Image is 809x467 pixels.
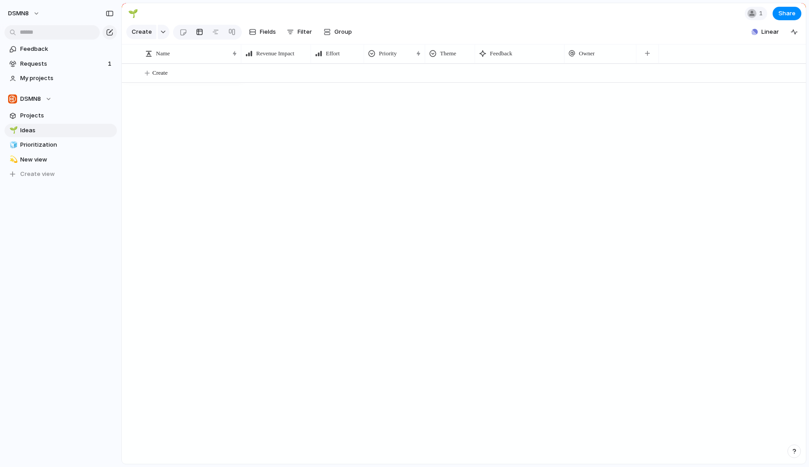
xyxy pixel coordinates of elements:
[20,59,105,68] span: Requests
[20,155,114,164] span: New view
[4,153,117,166] a: 💫New view
[152,68,168,77] span: Create
[283,25,316,39] button: Filter
[128,7,138,19] div: 🌱
[126,6,140,21] button: 🌱
[8,9,29,18] span: DSMN8
[245,25,280,39] button: Fields
[298,27,312,36] span: Filter
[4,6,44,21] button: DSMN8
[9,125,16,135] div: 🌱
[9,140,16,150] div: 🧊
[379,49,397,58] span: Priority
[4,138,117,152] a: 🧊Prioritization
[108,59,113,68] span: 1
[20,45,114,54] span: Feedback
[326,49,340,58] span: Effort
[490,49,512,58] span: Feedback
[773,7,801,20] button: Share
[319,25,356,39] button: Group
[4,42,117,56] a: Feedback
[8,140,17,149] button: 🧊
[778,9,796,18] span: Share
[132,27,152,36] span: Create
[4,92,117,106] button: DSMN8
[334,27,352,36] span: Group
[20,111,114,120] span: Projects
[260,27,276,36] span: Fields
[440,49,456,58] span: Theme
[4,57,117,71] a: Requests1
[20,170,55,179] span: Create view
[761,27,779,36] span: Linear
[4,167,117,181] button: Create view
[20,126,114,135] span: Ideas
[8,126,17,135] button: 🌱
[20,74,114,83] span: My projects
[748,25,782,39] button: Linear
[126,25,156,39] button: Create
[156,49,170,58] span: Name
[8,155,17,164] button: 💫
[4,124,117,137] a: 🌱Ideas
[9,154,16,165] div: 💫
[256,49,294,58] span: Revenue Impact
[759,9,765,18] span: 1
[579,49,595,58] span: Owner
[4,72,117,85] a: My projects
[20,140,114,149] span: Prioritization
[4,109,117,122] a: Projects
[20,94,41,103] span: DSMN8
